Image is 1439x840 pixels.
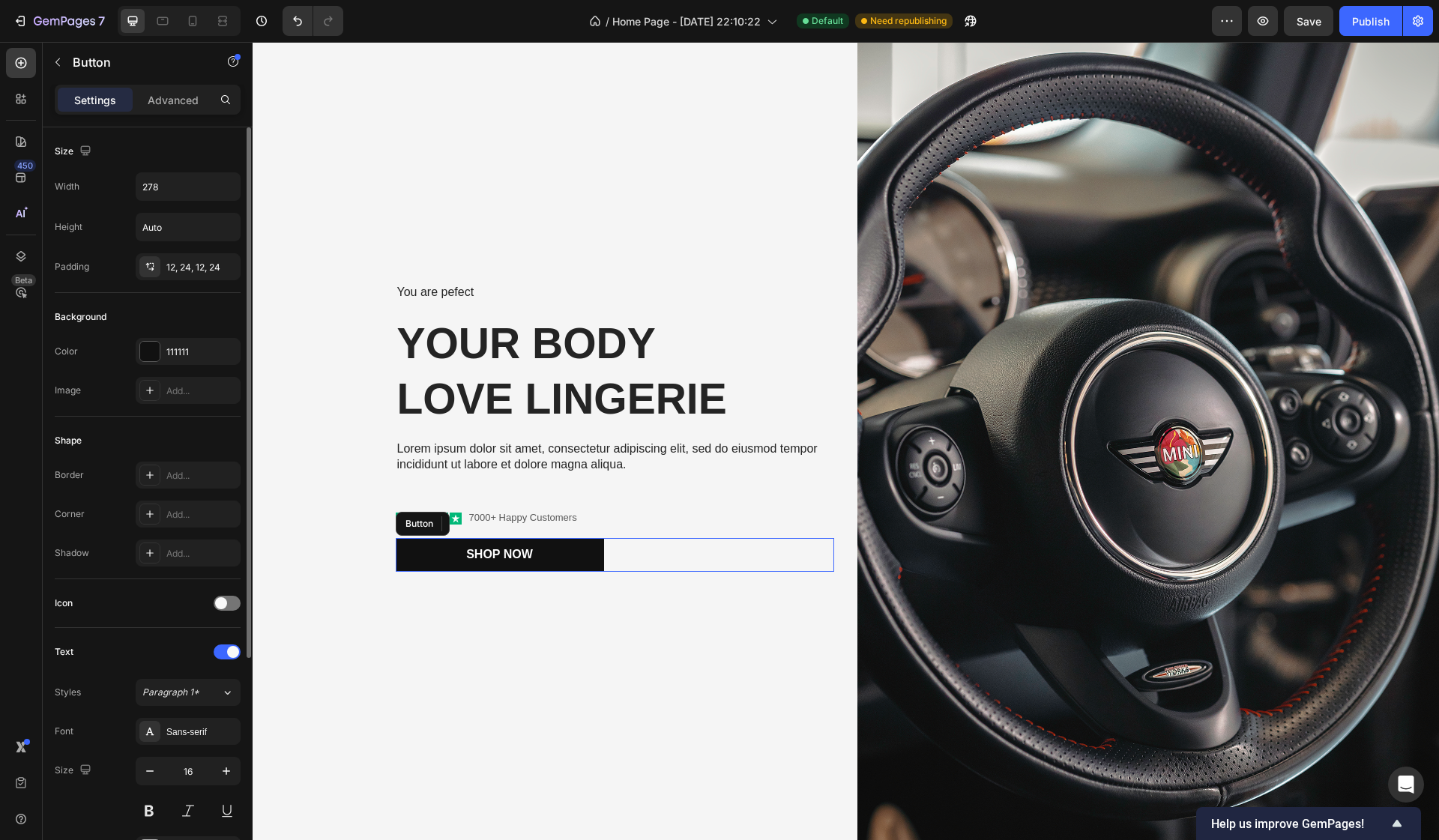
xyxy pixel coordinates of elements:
[812,14,843,28] span: Default
[74,92,116,108] p: Settings
[11,274,36,286] div: Beta
[142,686,199,699] span: Paragraph 1*
[1339,6,1402,36] button: Publish
[55,596,73,610] div: Icon
[55,507,85,521] div: Corner
[1284,6,1333,36] button: Save
[166,508,237,522] div: Add...
[55,645,73,659] div: Text
[98,12,105,30] p: 7
[1388,767,1424,803] div: Open Intercom Messenger
[6,6,112,36] button: 7
[253,42,1439,840] iframe: Design area
[136,679,241,706] button: Paragraph 1*
[1211,817,1388,831] span: Help us improve GemPages!
[606,13,609,29] span: /
[55,546,89,560] div: Shadow
[612,13,761,29] span: Home Page - [DATE] 22:10:22
[55,434,82,447] div: Shape
[55,725,73,738] div: Font
[283,6,343,36] div: Undo/Redo
[55,260,89,274] div: Padding
[166,725,237,739] div: Sans-serif
[55,384,81,397] div: Image
[166,547,237,560] div: Add...
[166,345,237,359] div: 111111
[73,53,200,71] p: Button
[148,92,199,108] p: Advanced
[1211,815,1406,833] button: Show survey - Help us improve GemPages!
[166,469,237,483] div: Add...
[55,686,81,699] div: Styles
[55,220,82,234] div: Height
[55,180,79,193] div: Width
[136,173,240,200] input: Auto
[166,261,237,274] div: 12, 24, 12, 24
[55,310,106,324] div: Background
[55,468,84,482] div: Border
[870,14,947,28] span: Need republishing
[55,761,94,781] div: Size
[55,142,94,162] div: Size
[14,160,36,172] div: 450
[136,214,240,241] input: Auto
[55,345,78,358] div: Color
[166,384,237,398] div: Add...
[1352,13,1390,29] div: Publish
[1297,15,1321,28] span: Save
